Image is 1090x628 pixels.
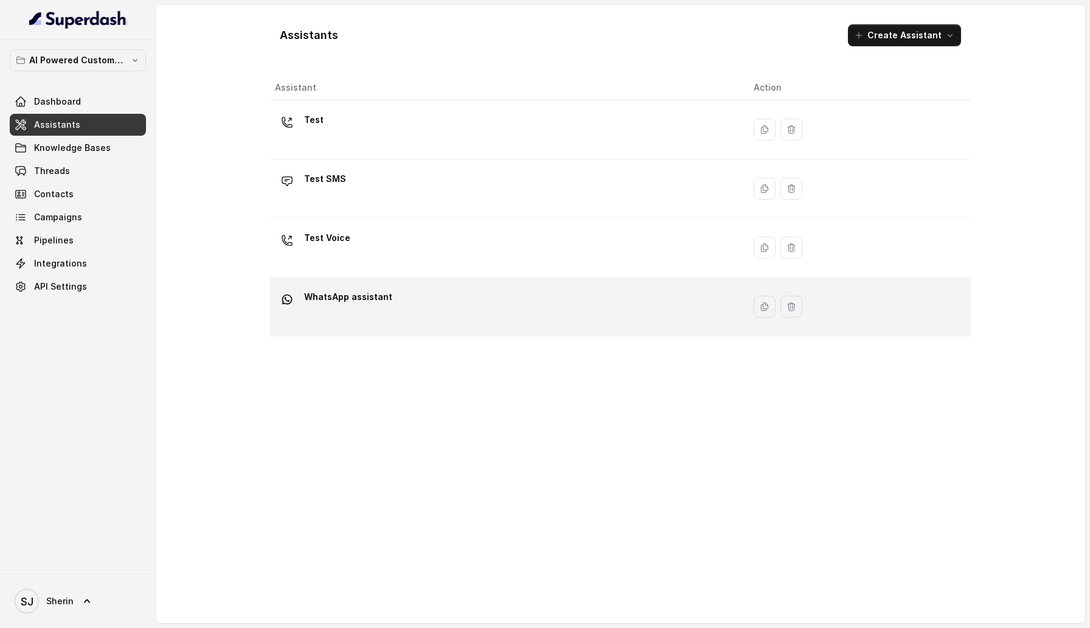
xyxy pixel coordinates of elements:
span: Threads [34,165,70,177]
span: Integrations [34,257,87,270]
p: Test Voice [304,228,350,248]
a: Campaigns [10,206,146,228]
button: Create Assistant [848,24,961,46]
text: SJ [21,595,33,608]
span: API Settings [34,281,87,293]
span: Dashboard [34,96,81,108]
span: Assistants [34,119,80,131]
a: Knowledge Bases [10,137,146,159]
h1: Assistants [280,26,338,45]
span: Campaigns [34,211,82,223]
a: Contacts [10,183,146,205]
span: Knowledge Bases [34,142,111,154]
a: Dashboard [10,91,146,113]
span: Pipelines [34,234,74,246]
button: AI Powered Customer Ops [10,49,146,71]
span: Sherin [46,595,74,607]
a: Threads [10,160,146,182]
th: Action [744,75,971,100]
a: Integrations [10,253,146,274]
a: Sherin [10,584,146,618]
span: Contacts [34,188,74,200]
a: API Settings [10,276,146,298]
a: Pipelines [10,229,146,251]
p: WhatsApp assistant [304,287,392,307]
th: Assistant [270,75,744,100]
img: light.svg [29,10,127,29]
p: AI Powered Customer Ops [29,53,127,68]
p: Test [304,110,324,130]
a: Assistants [10,114,146,136]
p: Test SMS [304,169,346,189]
